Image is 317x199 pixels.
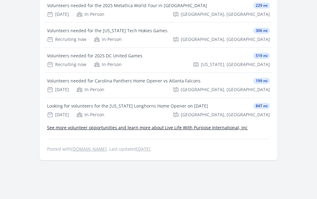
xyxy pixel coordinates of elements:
[94,36,122,42] div: In-Person
[47,2,207,9] div: Volunteers needed for the 2025 Metallica World Tour in [GEOGRAPHIC_DATA]
[181,112,270,118] span: [GEOGRAPHIC_DATA], [GEOGRAPHIC_DATA]
[94,61,122,68] div: In-Person
[47,36,86,42] div: Recruiting now
[47,103,208,109] div: Looking for volunteers for the [US_STATE] Longhorns Home Opener on [DATE]
[47,11,69,17] div: [DATE]
[181,11,270,17] span: [GEOGRAPHIC_DATA], [GEOGRAPHIC_DATA]
[47,53,142,59] div: Volunteers needed for 2025 DC United Games
[137,146,150,152] abbr: Tue, Jul 15, 2025 1:51 AM
[253,28,270,34] span: 306 mi
[47,125,248,130] a: See more volunteer opportunities and learn more about Live Life With Purpose International, Inc
[76,11,104,17] div: In-Person
[47,78,201,84] div: Volunteers needed for Carolina Panthers Home Opener vs Atlanta Falcons
[71,146,107,152] a: [DOMAIN_NAME]
[47,112,69,118] div: [DATE]
[76,86,104,93] div: In-Person
[181,36,270,42] span: [GEOGRAPHIC_DATA], [GEOGRAPHIC_DATA]
[181,86,270,93] span: [GEOGRAPHIC_DATA], [GEOGRAPHIC_DATA]
[45,73,272,98] a: Volunteers needed for Carolina Panthers Home Opener vs Atlanta Falcons 199 mi [DATE] In-Person [G...
[76,112,104,118] div: In-Person
[47,147,270,152] p: Posted with . Last updated .
[253,53,270,59] span: 519 mi
[253,2,270,9] span: 229 mi
[201,61,270,68] span: [US_STATE], [GEOGRAPHIC_DATA]
[45,23,272,47] a: Volunteers needed for the [US_STATE] Tech Hokies Games 306 mi Recruiting now In-Person [GEOGRAPHI...
[47,28,167,34] div: Volunteers needed for the [US_STATE] Tech Hokies Games
[253,78,270,84] span: 199 mi
[47,86,69,93] div: [DATE]
[45,98,272,123] a: Looking for volunteers for the [US_STATE] Longhorns Home Opener on [DATE] 847 mi [DATE] In-Person...
[45,48,272,73] a: Volunteers needed for 2025 DC United Games 519 mi Recruiting now In-Person [US_STATE], [GEOGRAPHI...
[47,61,86,68] div: Recruiting now
[253,103,270,109] span: 847 mi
